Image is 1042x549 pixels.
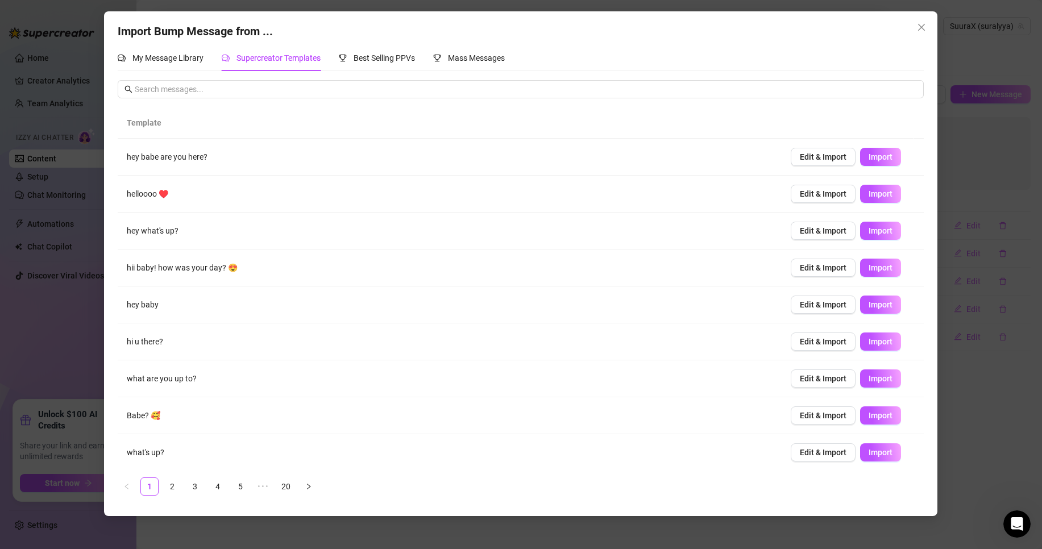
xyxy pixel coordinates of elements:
[186,478,204,495] a: 3
[118,360,782,397] td: what are you up to?
[18,93,113,99] div: [PERSON_NAME] • Just now
[791,296,856,314] button: Edit & Import
[861,259,902,277] button: Import
[7,5,29,26] button: go back
[913,18,931,36] button: Close
[15,263,213,296] button: Izzy Credits, billing & subscription or Affiliate Program 💵
[118,286,782,323] td: hey baby
[87,6,159,14] h1: 🌟 Supercreator
[861,369,902,388] button: Import
[9,65,218,115] div: Ella says…
[64,6,82,24] div: Profile image for Nir
[178,5,200,26] button: Home
[791,259,856,277] button: Edit & Import
[861,185,902,203] button: Import
[48,6,67,24] div: Profile image for Yoni
[118,213,782,249] td: hey what's up?
[118,176,782,213] td: helloooo ♥️
[118,323,782,360] td: hi u there?
[869,152,893,161] span: Import
[913,23,931,32] span: Close
[800,263,847,272] span: Edit & Import
[232,478,249,495] a: 5
[124,85,132,93] span: search
[49,235,136,257] button: Izzy AI Chatter 👩
[791,185,856,203] button: Edit & Import
[118,249,782,286] td: hii baby! how was your day? 😍
[18,72,159,84] div: Hey, What brings you here [DATE]?
[869,263,893,272] span: Import
[861,443,902,461] button: Import
[231,477,250,496] li: 5
[800,189,847,198] span: Edit & Import
[861,406,902,425] button: Import
[800,300,847,309] span: Edit & Import
[800,152,847,161] span: Edit & Import
[118,54,126,62] span: comment
[800,374,847,383] span: Edit & Import
[118,107,772,139] th: Template
[300,477,318,496] button: right
[1003,510,1031,538] iframe: Intercom live chat
[135,83,917,95] input: Search messages...
[209,477,227,496] li: 4
[869,300,893,309] span: Import
[96,14,140,26] p: A few hours
[254,477,272,496] li: Next 5 Pages
[800,448,847,457] span: Edit & Import
[305,483,312,490] span: right
[32,6,51,24] img: Profile image for Giselle
[200,5,220,25] div: Close
[861,148,902,166] button: Import
[164,478,181,495] a: 2
[254,477,272,496] span: •••
[277,478,294,495] a: 20
[918,23,927,32] span: close
[118,397,782,434] td: Babe? 🥰
[99,302,213,325] button: I need an explanation❓
[869,411,893,420] span: Import
[791,222,856,240] button: Edit & Import
[791,443,856,461] button: Edit & Import
[354,53,415,63] span: Best Selling PPVs
[791,332,856,351] button: Edit & Import
[339,54,347,62] span: trophy
[118,434,782,471] td: what's up?
[123,483,130,490] span: left
[869,374,893,383] span: Import
[9,65,168,90] div: Hey, What brings you here [DATE]?[PERSON_NAME] • Just now
[791,369,856,388] button: Edit & Import
[209,478,226,495] a: 4
[448,53,505,63] span: Mass Messages
[163,477,181,496] li: 2
[222,54,230,62] span: comment
[869,189,893,198] span: Import
[140,477,159,496] li: 1
[869,448,893,457] span: Import
[791,148,856,166] button: Edit & Import
[861,296,902,314] button: Import
[118,477,136,496] li: Previous Page
[118,24,273,38] span: Import Bump Message from ...
[791,406,856,425] button: Edit & Import
[800,411,847,420] span: Edit & Import
[118,139,782,176] td: hey babe are you here?
[869,226,893,235] span: Import
[52,359,213,381] button: Desktop App and Browser Extention
[300,477,318,496] li: Next Page
[861,222,902,240] button: Import
[433,54,441,62] span: trophy
[800,226,847,235] span: Edit & Import
[50,330,213,353] button: Get started with the Desktop app ⭐️
[139,235,213,257] button: Report Bug 🐛
[861,332,902,351] button: Import
[236,53,321,63] span: Supercreator Templates
[132,53,204,63] span: My Message Library
[141,478,158,495] a: 1
[277,477,295,496] li: 20
[800,337,847,346] span: Edit & Import
[869,337,893,346] span: Import
[118,477,136,496] button: left
[186,477,204,496] li: 3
